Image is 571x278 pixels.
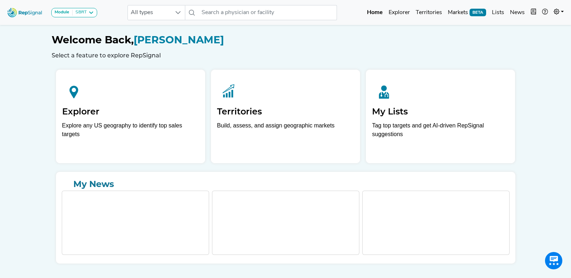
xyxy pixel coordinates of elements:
strong: Module [55,10,69,14]
span: BETA [470,9,486,16]
a: News [507,5,528,20]
button: Intel Book [528,5,539,20]
h2: My Lists [372,107,509,117]
h2: Explorer [62,107,199,117]
input: Search a physician or facility [199,5,337,20]
a: Territories [413,5,445,20]
div: SBRT [73,10,87,16]
div: Explore any US geography to identify top sales targets [62,121,199,139]
a: My News [62,178,510,191]
h6: Select a feature to explore RepSignal [52,52,520,59]
span: All types [128,5,171,20]
a: Home [364,5,386,20]
button: ModuleSBRT [51,8,97,17]
h1: [PERSON_NAME] [52,34,520,46]
a: My ListsTag top targets and get AI-driven RepSignal suggestions [366,70,515,163]
span: Welcome Back, [52,34,134,46]
h2: Territories [217,107,354,117]
p: Tag top targets and get AI-driven RepSignal suggestions [372,121,509,143]
p: Build, assess, and assign geographic markets [217,121,354,143]
a: ExplorerExplore any US geography to identify top sales targets [56,70,205,163]
a: TerritoriesBuild, assess, and assign geographic markets [211,70,360,163]
a: MarketsBETA [445,5,489,20]
a: Lists [489,5,507,20]
a: Explorer [386,5,413,20]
